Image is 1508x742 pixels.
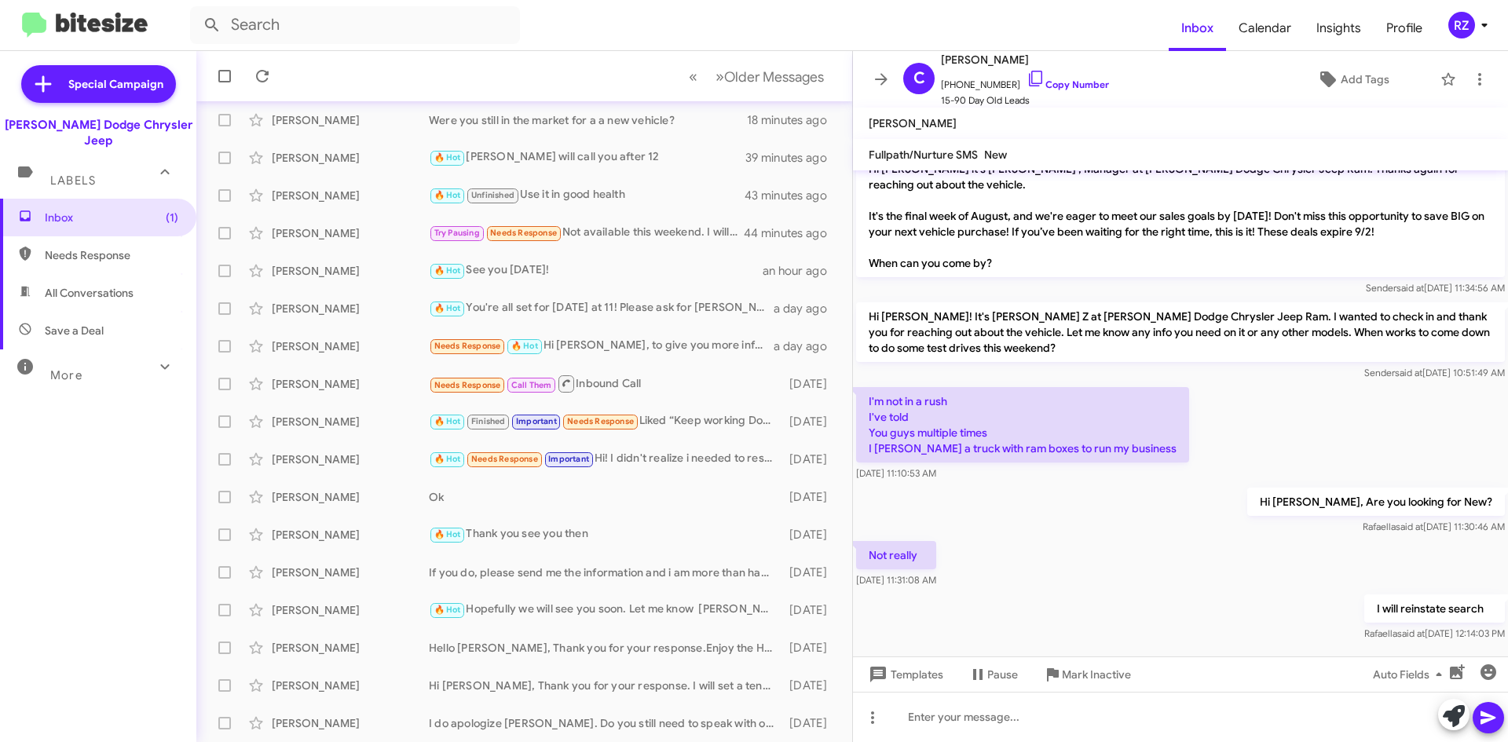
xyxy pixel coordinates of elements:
div: [DATE] [781,640,840,656]
div: Hi! I didn't realize i needed to respond to the separate confirmation text so I missed the call? ... [429,450,781,468]
span: Add Tags [1341,65,1389,93]
span: Needs Response [45,247,178,263]
div: [PERSON_NAME] [272,263,429,279]
button: Next [706,60,833,93]
div: [DATE] [781,715,840,731]
div: [PERSON_NAME] [272,565,429,580]
span: said at [1397,627,1425,639]
div: Liked “Keep working Don't forget us. Have a fun weekend [PERSON_NAME]” [429,412,781,430]
span: All Conversations [45,285,134,301]
p: Hi [PERSON_NAME], Are you looking for New? [1247,488,1505,516]
span: Sender [DATE] 10:51:49 AM [1364,367,1505,378]
div: [DATE] [781,414,840,429]
span: Templates [866,660,943,689]
div: an hour ago [763,263,840,279]
button: Add Tags [1272,65,1433,93]
a: Special Campaign [21,65,176,103]
span: 🔥 Hot [434,454,461,464]
button: Pause [956,660,1030,689]
span: (1) [166,210,178,225]
a: Profile [1374,5,1435,51]
input: Search [190,6,520,44]
span: Special Campaign [68,76,163,92]
div: [PERSON_NAME] [272,715,429,731]
a: Inbox [1169,5,1226,51]
div: [PERSON_NAME] [272,602,429,618]
a: Insights [1304,5,1374,51]
span: 🔥 Hot [434,605,461,615]
button: Previous [679,60,707,93]
span: 🔥 Hot [511,341,538,351]
span: 🔥 Hot [434,152,461,163]
span: [PERSON_NAME] [869,116,957,130]
button: Mark Inactive [1030,660,1144,689]
a: Copy Number [1027,79,1109,90]
nav: Page navigation example [680,60,833,93]
div: RZ [1448,12,1475,38]
div: [DATE] [781,602,840,618]
div: [PERSON_NAME] [272,678,429,693]
div: 44 minutes ago [745,225,840,241]
span: 🔥 Hot [434,303,461,313]
div: Hopefully we will see you soon. Let me know [PERSON_NAME] [429,601,781,619]
span: [PERSON_NAME] [941,50,1109,69]
span: Labels [50,174,96,188]
span: Needs Response [567,416,634,426]
div: [DATE] [781,527,840,543]
a: Calendar [1226,5,1304,51]
div: [PERSON_NAME] [272,489,429,505]
span: Needs Response [434,341,501,351]
div: [PERSON_NAME] [272,640,429,656]
div: [PERSON_NAME] [272,301,429,316]
span: Try Pausing [434,228,480,238]
div: Ok [429,489,781,505]
div: I do apologize [PERSON_NAME]. Do you still need to speak with our finance manager. [PERSON_NAME] [429,715,781,731]
div: [DATE] [781,489,840,505]
div: If you do, please send me the information and i am more than happy to come this week [429,565,781,580]
span: Unfinished [471,190,514,200]
span: said at [1396,282,1424,294]
div: [DATE] [781,678,840,693]
div: [PERSON_NAME] [272,188,429,203]
div: Inbound Call [429,374,781,393]
span: Needs Response [434,380,501,390]
span: Finished [471,416,506,426]
span: said at [1396,521,1423,532]
span: Auto Fields [1373,660,1448,689]
span: Older Messages [724,68,824,86]
div: [DATE] [781,451,840,467]
div: Were you still in the market for a a new vehicle? [429,112,747,128]
div: [PERSON_NAME] [272,225,429,241]
span: Save a Deal [45,323,104,338]
div: You're all set for [DATE] at 11! Please ask for [PERSON_NAME] when you come in! [429,299,774,317]
div: Hi [PERSON_NAME], to give you more info. I'm looking for 2025 Jeep Sahara 4xe (white, anvil, gray... [429,337,774,355]
div: See you [DATE]! [429,261,763,280]
span: Inbox [45,210,178,225]
span: 15-90 Day Old Leads [941,93,1109,108]
span: Mark Inactive [1062,660,1131,689]
div: a day ago [774,338,840,354]
div: [PERSON_NAME] [272,376,429,392]
span: Important [548,454,589,464]
span: said at [1395,367,1422,378]
div: Use it in good health [429,186,745,204]
p: Not really [856,541,936,569]
p: Hi [PERSON_NAME] it's [PERSON_NAME] , Manager at [PERSON_NAME] Dodge Chrysler Jeep Ram. Thanks ag... [856,155,1505,277]
span: C [913,66,925,91]
div: Not available this weekend. I will just table this till lease expiration. Thanks [429,224,745,242]
span: Needs Response [490,228,557,238]
span: 🔥 Hot [434,416,461,426]
span: New [984,148,1007,162]
div: a day ago [774,301,840,316]
div: [PERSON_NAME] [272,150,429,166]
span: Call Them [511,380,552,390]
span: [DATE] 11:10:53 AM [856,467,936,479]
span: Important [516,416,557,426]
span: Pause [987,660,1018,689]
div: [PERSON_NAME] [272,414,429,429]
div: 18 minutes ago [747,112,840,128]
div: [PERSON_NAME] [272,451,429,467]
button: Templates [853,660,956,689]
